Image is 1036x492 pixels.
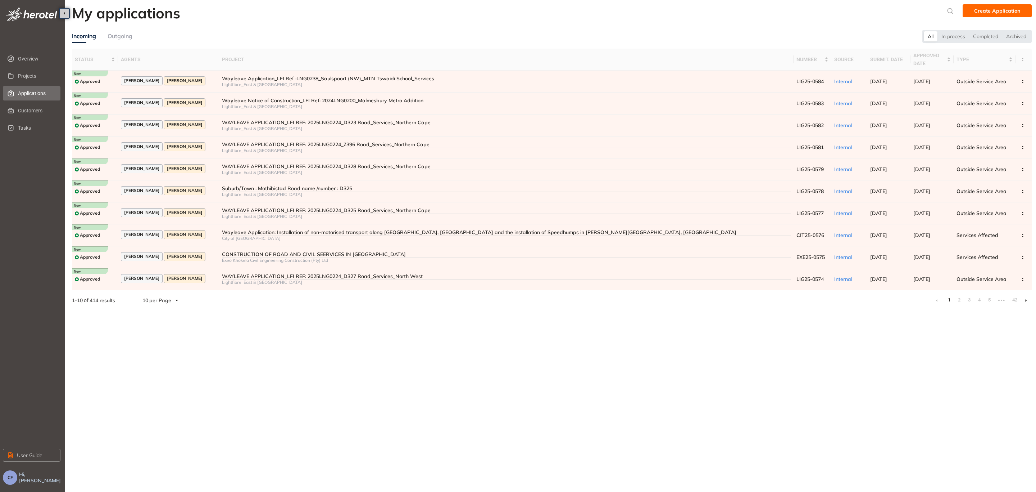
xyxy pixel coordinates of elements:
li: 5 [986,295,993,306]
th: type [954,49,1015,71]
span: Services Affected [957,254,998,260]
span: Internal [834,210,852,216]
span: LIG25-0582 [796,122,824,129]
span: [PERSON_NAME] [124,78,159,83]
span: Approved [80,79,100,84]
th: number [794,49,831,71]
span: [DATE] [870,100,887,107]
span: Outside Service Area [957,78,1007,85]
div: City of [GEOGRAPHIC_DATA] [222,236,791,241]
span: Internal [834,78,852,85]
span: [PERSON_NAME] [124,210,159,215]
span: Create Application [974,7,1020,15]
th: approved date [910,49,954,71]
span: Approved [80,255,100,260]
th: submit. date [867,49,910,71]
span: LIG25-0574 [796,276,824,282]
div: All [924,31,937,41]
span: Approved [80,123,100,128]
span: [PERSON_NAME] [124,166,159,171]
th: status [72,49,118,71]
div: Archived [1002,31,1030,41]
span: status [75,55,110,63]
div: Lightfibre_East & [GEOGRAPHIC_DATA] [222,148,791,153]
li: 3 [965,295,973,306]
a: 42 [1010,295,1017,305]
span: [DATE] [870,276,887,282]
span: type [957,55,1007,63]
span: [DATE] [913,122,930,129]
span: approved date [913,52,945,67]
span: EXE25-0575 [796,254,825,260]
span: number [796,55,823,63]
span: [PERSON_NAME] [124,100,159,105]
span: [DATE] [913,78,930,85]
div: Lightfibre_East & [GEOGRAPHIC_DATA] [222,214,791,219]
div: CONSTRUCTION OF ROAD AND CIVIL SEERVICES IN [GEOGRAPHIC_DATA] [222,251,791,258]
span: 414 results [90,297,115,304]
span: [PERSON_NAME] [167,100,202,105]
span: Outside Service Area [957,144,1007,151]
span: [PERSON_NAME] [124,232,159,237]
span: Tasks [18,121,55,135]
span: [DATE] [913,100,930,107]
li: 42 [1010,295,1017,306]
li: 4 [976,295,983,306]
span: [DATE] [913,188,930,194]
span: Outside Service Area [957,210,1007,216]
span: [DATE] [870,166,887,173]
span: [DATE] [870,232,887,238]
span: [DATE] [870,188,887,194]
img: logo [6,7,57,21]
span: [DATE] [870,210,887,216]
span: [DATE] [870,144,887,151]
span: Outside Service Area [957,100,1007,107]
span: Outside Service Area [957,166,1007,173]
span: Internal [834,276,852,282]
span: [DATE] [870,254,887,260]
a: 2 [955,295,963,305]
div: WAYLEAVE APPLICATION_LFI REF: 2025LNG0224_D327 Road_Services_North West [222,273,791,279]
span: LIG25-0584 [796,78,824,85]
th: agents [118,49,219,71]
span: User Guide [17,451,42,459]
a: 4 [976,295,983,305]
span: Approved [80,145,100,150]
div: Wayleave Notice of Construction_LFI Ref: 2024LNG0200_Malmesbury Metro Addition [222,98,791,104]
span: Internal [834,144,852,151]
span: [DATE] [870,122,887,129]
button: CF [3,470,17,485]
span: LIG25-0579 [796,166,824,173]
span: [DATE] [913,166,930,173]
a: 3 [965,295,973,305]
span: Approved [80,277,100,282]
li: Next 5 Pages [996,295,1007,306]
span: [DATE] [913,232,930,238]
span: [PERSON_NAME] [167,276,202,281]
li: Previous Page [931,295,942,306]
span: CIT25-0576 [796,232,824,238]
span: [DATE] [913,210,930,216]
span: Outside Service Area [957,276,1007,282]
span: [PERSON_NAME] [124,144,159,149]
span: [DATE] [913,276,930,282]
span: ••• [996,295,1007,306]
div: Lightfibre_East & [GEOGRAPHIC_DATA] [222,192,791,197]
span: Approved [80,211,100,216]
span: LIG25-0577 [796,210,824,216]
li: 1 [945,295,953,306]
span: LIG25-0581 [796,144,824,151]
button: User Guide [3,449,60,462]
span: Approved [80,189,100,194]
span: [PERSON_NAME] [167,188,202,193]
th: project [219,49,794,71]
div: WAYLEAVE APPLICATION_LFI REF: 2025LNG0224_D323 Road_Services_Northern Cape [222,120,791,126]
div: WAYLEAVE APPLICATION_LFI REF: 2025LNG0224_D328 Road_Services_Northern Cape [222,164,791,170]
span: Internal [834,188,852,194]
span: [PERSON_NAME] [167,144,202,149]
strong: 1 - 10 [72,297,83,304]
div: Exeo Khokela Civil Engineering Construction (Pty) Ltd [222,258,791,263]
li: Next Page [1020,295,1032,306]
li: 2 [955,295,963,306]
div: Lightfibre_East & [GEOGRAPHIC_DATA] [222,126,791,131]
